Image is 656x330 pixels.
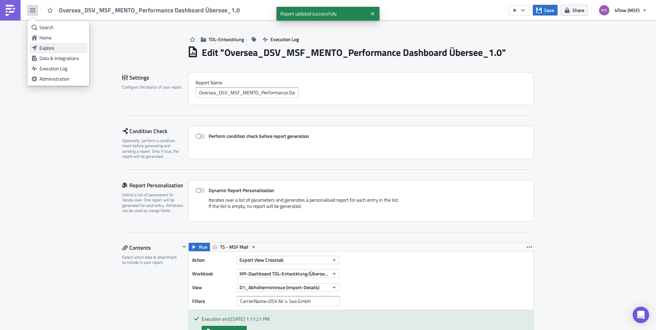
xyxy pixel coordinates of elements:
[59,6,241,14] span: Oversea_DSV_MSF_MENTO_Performance Dashboard Übersee_1.0
[209,187,274,194] strong: Dynamic Report Personalization
[199,243,208,251] span: Run
[202,315,528,322] div: Execution end: [DATE] 1:17:21 PM
[39,45,85,51] div: Explore
[614,7,640,14] span: 4flow (MSF)
[122,192,184,213] div: Define a list of parameters to iterate over. One report will be generated for each entry. Attribu...
[3,18,328,40] p: In den angehängten Excel Tabellen D1-D12 sind enthalten. Bitte prüfen Sie die Exceptions aus dem ...
[122,180,188,190] div: Report Personalization
[220,243,248,251] span: TS - MSF Mail
[3,49,328,55] p: Bitte berücksichtigen Sie hierzu die unten ausgewiesene Kontaktmatrix:
[106,18,235,23] strong: Detailinformationen zu den erfassten Planabweichungen
[122,138,184,159] div: Optionally, perform a condition check before generating and sending a report. Only if true, the r...
[239,270,329,277] span: KPI-Dashboard TDL-Entwicklung (Übersee) 1.0.
[3,3,328,325] body: Rich Text Area. Press ALT-0 for help.
[3,10,328,16] p: anbei finden Sie das aktuelle Performance Dashboard für Magna Transportdienstleister im Überseebe...
[4,63,56,68] p: Kontakt - Kategorie
[39,65,85,72] div: Execution Log
[122,255,180,265] div: Select which data & attachment to include in your report.
[237,296,340,306] input: Filter1=Value1&...
[192,269,233,279] label: Workbook
[270,36,299,43] span: Execution Log
[39,34,85,41] div: Home
[367,9,378,19] button: Close
[192,296,233,306] label: Filters
[533,5,558,15] button: Save
[210,243,259,251] button: TS - MSF Mail
[209,36,244,43] span: TDL-Entwicklung
[196,80,527,86] label: Report Nam﻿e
[595,3,651,18] button: 4flow (MSF)
[197,34,247,45] button: TDL-Entwicklung
[122,72,188,83] div: Settings
[239,284,319,291] span: D1_Abholtermintreue (Import-Details)
[237,283,340,292] button: D1_Abholtermintreue (Import-Details)
[237,270,340,278] button: KPI-Dashboard TDL-Entwicklung (Übersee) 1.0.
[239,256,284,263] span: Export View Crosstab
[39,75,85,82] div: Administration
[237,256,340,264] button: Export View Crosstab
[180,243,188,251] button: Hide content
[57,63,143,68] p: Kontakt - E-Mail
[122,84,184,90] div: Configure the basics of your report.
[3,3,328,8] p: Liebes DSV Team,
[39,24,85,31] div: Search
[192,255,233,265] label: Action
[5,5,16,16] img: PushMetrics
[633,307,649,323] div: Open Intercom Messenger
[561,5,588,15] button: Share
[144,63,354,68] p: Wann?
[196,197,527,214] div: Iterates over a list of parameters and generates a personalised report for each entry in the list...
[209,132,309,140] strong: Perform condition check before report generation
[259,34,302,45] button: Execution Log
[277,7,367,21] span: Report updated successfully
[572,7,584,14] span: Share
[122,126,188,136] div: Condition Check
[122,243,180,253] div: Contents
[544,7,554,14] span: Save
[3,42,328,47] p: Sofern der Anhang E1 nicht angehangen ist, sind keine Exceptions zu prüfen.
[202,46,506,59] h1: Edit " Oversea_DSV_MSF_MENTO_Performance Dashboard Übersee_1.0 "
[192,282,233,293] label: View
[189,243,210,251] button: Run
[39,55,85,62] div: Data & Integrations
[598,4,610,16] img: Avatar
[113,29,201,34] strong: innerhalb der nächsten 9 Kalendertage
